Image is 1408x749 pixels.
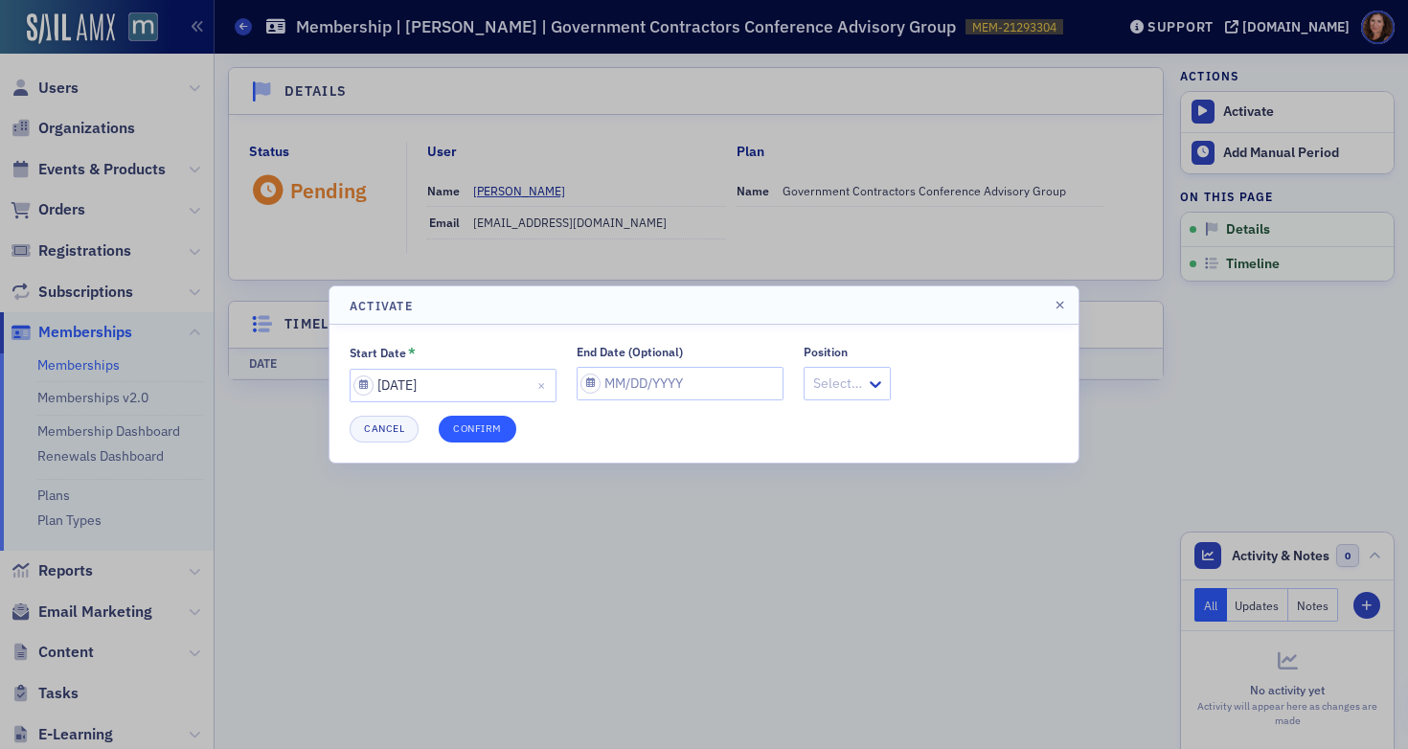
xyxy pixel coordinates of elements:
div: Position [804,345,848,359]
input: MM/DD/YYYY [350,369,556,402]
div: Start Date [350,346,406,360]
abbr: This field is required [408,345,416,362]
button: Confirm [439,416,516,443]
button: Close [531,369,556,402]
button: Cancel [350,416,419,443]
div: End Date (Optional) [577,345,683,359]
h4: Activate [350,297,413,314]
input: MM/DD/YYYY [577,367,783,400]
